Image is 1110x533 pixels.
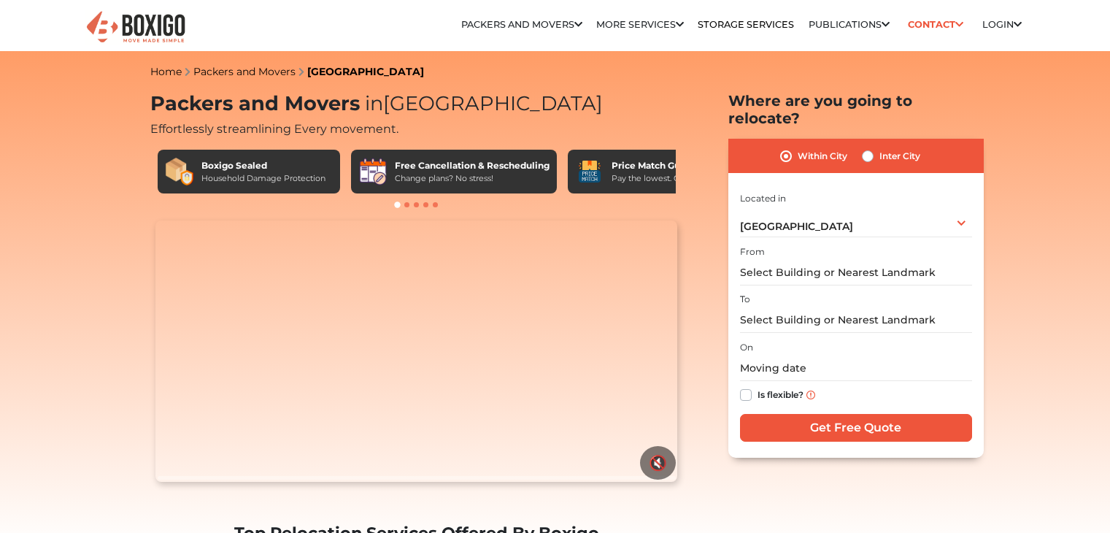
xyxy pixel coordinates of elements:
[758,386,803,402] label: Is flexible?
[806,391,815,399] img: info
[698,19,794,30] a: Storage Services
[358,157,388,186] img: Free Cancellation & Rescheduling
[740,245,765,258] label: From
[798,147,847,165] label: Within City
[740,192,786,205] label: Located in
[165,157,194,186] img: Boxigo Sealed
[150,65,182,78] a: Home
[879,147,920,165] label: Inter City
[740,220,853,233] span: [GEOGRAPHIC_DATA]
[201,172,325,185] div: Household Damage Protection
[395,159,550,172] div: Free Cancellation & Rescheduling
[360,91,603,115] span: [GEOGRAPHIC_DATA]
[612,172,722,185] div: Pay the lowest. Guaranteed!
[596,19,684,30] a: More services
[740,293,750,306] label: To
[740,341,753,354] label: On
[307,65,424,78] a: [GEOGRAPHIC_DATA]
[740,414,972,442] input: Get Free Quote
[150,92,683,116] h1: Packers and Movers
[640,446,676,480] button: 🔇
[395,172,550,185] div: Change plans? No stress!
[201,159,325,172] div: Boxigo Sealed
[612,159,722,172] div: Price Match Guarantee
[740,356,972,381] input: Moving date
[740,260,972,285] input: Select Building or Nearest Landmark
[150,122,398,136] span: Effortlessly streamlining Every movement.
[461,19,582,30] a: Packers and Movers
[365,91,383,115] span: in
[85,9,187,45] img: Boxigo
[903,13,968,36] a: Contact
[575,157,604,186] img: Price Match Guarantee
[809,19,890,30] a: Publications
[155,221,677,482] video: Your browser does not support the video tag.
[740,307,972,333] input: Select Building or Nearest Landmark
[728,92,984,127] h2: Where are you going to relocate?
[982,19,1022,30] a: Login
[193,65,296,78] a: Packers and Movers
